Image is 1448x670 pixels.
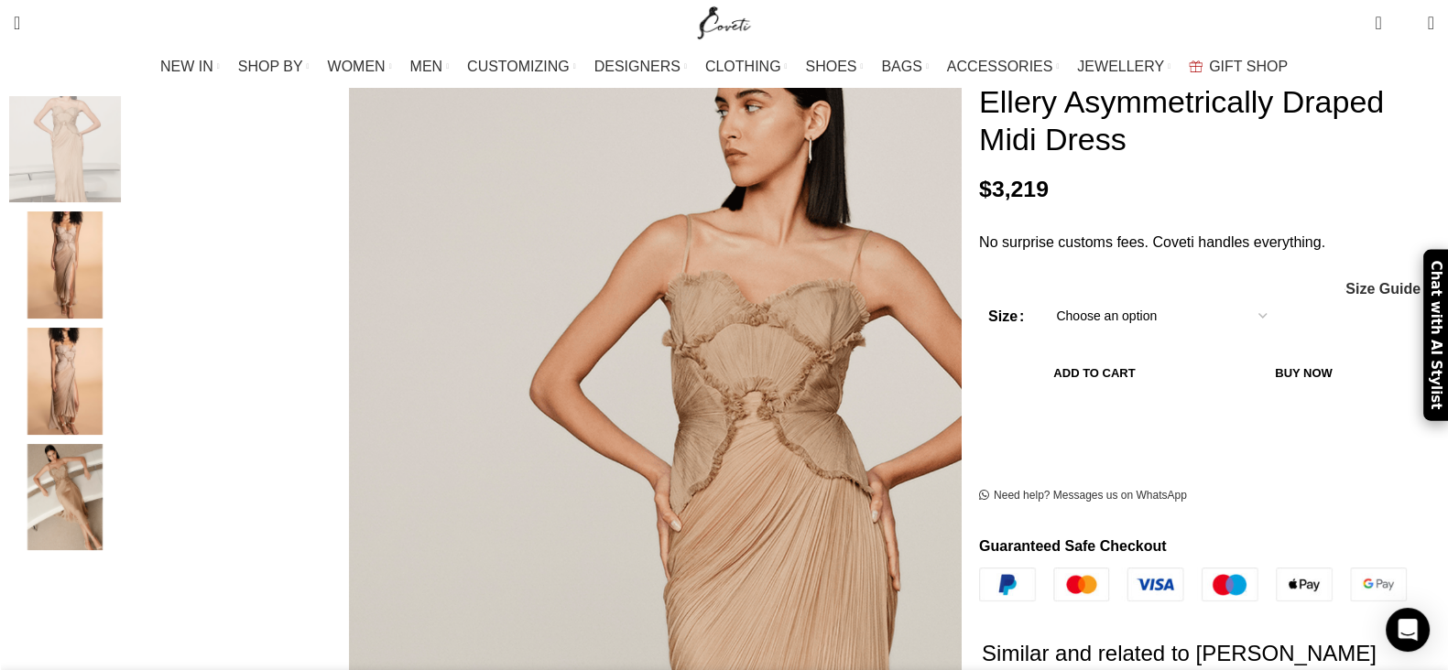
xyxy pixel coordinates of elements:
span: CUSTOMIZING [467,58,570,75]
a: JEWELLERY [1077,49,1170,85]
div: 3 / 5 [9,211,121,328]
img: Maria Lucia Hohan [9,444,121,551]
div: Open Intercom Messenger [1386,608,1430,652]
div: My Wishlist [1396,5,1414,41]
a: CUSTOMIZING [467,49,576,85]
button: Buy now [1210,353,1398,392]
img: Maria Lucia Hohan Dresses [9,96,121,203]
label: Size [988,304,1024,328]
a: SHOP BY [238,49,310,85]
span: $ [979,177,992,201]
span: JEWELLERY [1077,58,1164,75]
img: GiftBag [1189,60,1203,72]
a: 0 [1366,5,1390,41]
a: BAGS [881,49,928,85]
img: Maria Lucia Hohan Ellery Asymmetrically Draped Midi Dress [9,328,121,435]
img: Maria Lucia Hohan dress [9,211,121,319]
span: WOMEN [328,58,386,75]
span: SHOP BY [238,58,303,75]
a: Search [5,5,29,41]
span: DESIGNERS [594,58,680,75]
span: GIFT SHOP [1209,58,1288,75]
span: 0 [1377,9,1390,23]
iframe: Secure express checkout frame [985,406,1322,450]
a: CLOTHING [705,49,788,85]
div: 4 / 5 [9,328,121,444]
span: Size Guide [1345,282,1421,297]
button: Add to cart [988,353,1201,392]
img: guaranteed-safe-checkout-bordered.j [979,567,1407,600]
span: NEW IN [160,58,213,75]
a: Size Guide [1345,282,1421,297]
a: GIFT SHOP [1189,49,1288,85]
a: Site logo [693,14,755,29]
a: SHOES [805,49,863,85]
a: NEW IN [160,49,220,85]
div: 5 / 5 [9,444,121,560]
a: ACCESSORIES [947,49,1060,85]
span: MEN [410,58,443,75]
h1: Ellery Asymmetrically Draped Midi Dress [979,83,1434,158]
a: MEN [410,49,449,85]
span: SHOES [805,58,856,75]
div: 2 / 5 [9,96,121,212]
a: DESIGNERS [594,49,687,85]
div: Main navigation [5,49,1443,85]
bdi: 3,219 [979,177,1049,201]
a: WOMEN [328,49,392,85]
p: No surprise customs fees. Coveti handles everything. [979,231,1434,254]
span: CLOTHING [705,58,781,75]
strong: Guaranteed Safe Checkout [979,538,1167,554]
a: Need help? Messages us on WhatsApp [979,489,1187,503]
span: 0 [1399,18,1413,32]
span: BAGS [881,58,921,75]
span: ACCESSORIES [947,58,1053,75]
